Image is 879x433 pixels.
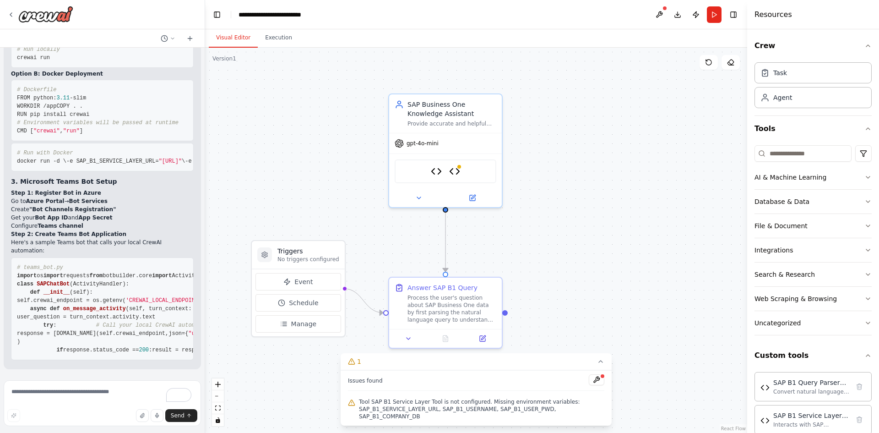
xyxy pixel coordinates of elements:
button: Open in side panel [446,192,498,203]
div: Task [773,68,787,77]
div: Uncategorized [754,318,801,328]
div: Answer SAP B1 Query [407,283,477,292]
button: No output available [426,333,465,344]
span: ActivityHandler [73,281,122,287]
div: SAP B1 Query Parser Tool [773,378,849,387]
button: AI & Machine Learning [754,165,872,189]
button: Custom tools [754,343,872,368]
span: import [152,273,172,279]
img: SAP B1 Service Layer Tool [760,416,770,425]
span: 3.11 [56,95,70,101]
span: ) [17,339,20,345]
span: -e SAP_B1_USERNAME= [185,158,248,164]
span: SAPChatBot [37,281,70,287]
div: Search & Research [754,270,815,279]
span: __init__ [43,289,70,296]
strong: "Bot Channels Registration" [29,206,116,213]
button: Database & Data [754,190,872,214]
span: from [89,273,103,279]
strong: Bot Services [69,198,108,204]
button: Switch to previous chat [157,33,179,44]
span: user_question = turn_context.activity.text [17,314,155,320]
span: ( [126,306,129,312]
g: Edge from 99826c8b-fde7-4cec-89da-8be4e37b31a8 to 58bf89e4-cdae-49ce-8ca0-9aaa14468e09 [441,213,450,272]
button: Schedule [255,294,341,312]
span: FROM python: [17,95,56,101]
span: on_message_activity [63,306,126,312]
button: Hide right sidebar [727,8,740,21]
span: Tool SAP B1 Service Layer Tool is not configured. Missing environment variables: SAP_B1_SERVICE_L... [359,398,604,420]
div: SAP B1 Service Layer Tool [773,411,849,420]
button: zoom out [212,390,224,402]
button: Delete tool [853,413,866,426]
span: : [53,322,56,329]
span: Send [171,412,184,419]
span: self.crewai_endpoint, [99,330,168,337]
span: botbuilder.core [103,273,152,279]
span: Manage [291,319,317,329]
li: Create [11,205,194,214]
span: : [149,347,152,353]
nav: breadcrumb [239,10,323,19]
span: ( [70,289,73,296]
span: ActivityHandler, TurnContext, MessageFactory [172,273,317,279]
button: Send [165,409,197,422]
strong: 3. Microsoft Teams Bot Setup [11,178,117,185]
div: Integrations [754,246,793,255]
button: Search & Research [754,263,872,286]
button: File & Document [754,214,872,238]
span: requests [63,273,90,279]
span: def [50,306,60,312]
strong: Step 1: Register Bot in Azure [11,190,101,196]
div: React Flow controls [212,378,224,426]
span: # Call your local CrewAI automation [96,322,212,329]
span: if [56,347,63,353]
span: "user_question" [188,330,238,337]
button: Crew [754,33,872,59]
li: Get your and [11,214,194,222]
textarea: To enrich screen reader interactions, please activate Accessibility in Grammarly extension settings [4,380,201,426]
button: Manage [255,315,341,333]
strong: Option B: Docker Deployment [11,71,103,77]
div: File & Document [754,221,808,230]
p: No triggers configured [277,256,339,263]
span: response.status_code == [63,347,139,353]
span: # Environment variables will be passed at runtime [17,120,179,126]
span: gpt-4o-mini [407,140,439,147]
span: class [17,281,33,287]
div: Tools [754,142,872,343]
button: Integrations [754,238,872,262]
span: import [17,273,37,279]
button: Uncategorized [754,311,872,335]
span: # teams_bot.py [17,264,63,271]
span: # Run locally [17,46,60,53]
span: WORKDIR /app [17,103,56,110]
h3: Triggers [277,247,339,256]
button: fit view [212,402,224,414]
g: Edge from triggers to 58bf89e4-cdae-49ce-8ca0-9aaa14468e09 [344,284,383,318]
button: Hide left sidebar [211,8,223,21]
span: "crewai" [33,128,60,134]
div: Interacts with SAP Business One data through the official Service Layer REST API with authenticat... [773,421,849,428]
button: Click to speak your automation idea [151,409,163,422]
span: 'CREWAI_LOCAL_ENDPOINT' [126,297,202,304]
span: 1 [357,357,361,366]
span: json={ [168,330,188,337]
button: Improve this prompt [7,409,20,422]
span: result = respo [152,347,198,353]
span: async [30,306,47,312]
span: Issues found [348,377,383,384]
a: React Flow attribution [721,426,746,431]
li: Go to → [11,197,194,205]
button: toggle interactivity [212,414,224,426]
button: Web Scraping & Browsing [754,287,872,311]
span: os [37,273,43,279]
button: Tools [754,116,872,142]
strong: App Secret [78,214,112,221]
h4: Resources [754,9,792,20]
span: Schedule [289,298,318,307]
span: -e SAP_B1_SERVICE_LAYER_URL= [66,158,159,164]
button: Delete tool [853,380,866,393]
span: Event [294,277,313,286]
span: docker run -d \ [17,158,66,164]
